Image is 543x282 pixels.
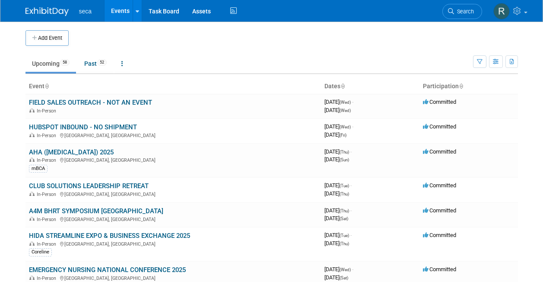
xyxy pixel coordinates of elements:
[352,266,353,272] span: -
[340,233,349,238] span: (Tue)
[340,150,349,154] span: (Thu)
[324,207,352,214] span: [DATE]
[29,99,152,106] a: FIELD SALES OUTREACH - NOT AN EVENT
[340,100,351,105] span: (Wed)
[37,133,59,138] span: In-Person
[29,148,114,156] a: AHA ([MEDICAL_DATA]) 2025
[60,59,70,66] span: 58
[37,192,59,197] span: In-Person
[25,79,321,94] th: Event
[454,8,474,15] span: Search
[419,79,518,94] th: Participation
[340,276,348,280] span: (Sat)
[350,232,352,238] span: -
[459,83,463,90] a: Sort by Participation Type
[340,208,349,213] span: (Thu)
[29,240,318,247] div: [GEOGRAPHIC_DATA], [GEOGRAPHIC_DATA]
[352,123,353,130] span: -
[340,216,348,221] span: (Sat)
[423,182,456,189] span: Committed
[340,125,351,129] span: (Wed)
[37,241,59,247] span: In-Person
[79,8,92,15] span: seca
[340,183,349,188] span: (Tue)
[423,266,456,272] span: Committed
[78,55,113,72] a: Past52
[29,217,35,221] img: In-Person Event
[324,131,346,138] span: [DATE]
[29,182,149,190] a: CLUB SOLUTIONS LEADERSHIP RETREAT
[340,192,349,196] span: (Thu)
[324,266,353,272] span: [DATE]
[29,123,137,131] a: HUBSPOT INBOUND - NO SHIPMENT
[29,215,318,222] div: [GEOGRAPHIC_DATA], [GEOGRAPHIC_DATA]
[29,133,35,137] img: In-Person Event
[29,248,52,256] div: Coreline
[29,190,318,197] div: [GEOGRAPHIC_DATA], [GEOGRAPHIC_DATA]
[25,7,69,16] img: ExhibitDay
[29,157,35,162] img: In-Person Event
[340,108,351,113] span: (Wed)
[29,276,35,280] img: In-Person Event
[324,215,348,221] span: [DATE]
[423,123,456,130] span: Committed
[29,274,318,281] div: [GEOGRAPHIC_DATA], [GEOGRAPHIC_DATA]
[340,157,349,162] span: (Sun)
[324,99,353,105] span: [DATE]
[25,30,69,46] button: Add Event
[493,3,510,19] img: Rachel Jordan
[324,123,353,130] span: [DATE]
[350,207,352,214] span: -
[340,241,349,246] span: (Thu)
[97,59,107,66] span: 52
[29,108,35,112] img: In-Person Event
[423,207,456,214] span: Committed
[423,99,456,105] span: Committed
[423,232,456,238] span: Committed
[350,148,352,155] span: -
[324,232,352,238] span: [DATE]
[29,192,35,196] img: In-Person Event
[324,182,352,189] span: [DATE]
[29,165,48,173] div: mBCA
[324,148,352,155] span: [DATE]
[324,240,349,247] span: [DATE]
[37,108,59,114] span: In-Person
[340,83,345,90] a: Sort by Start Date
[423,148,456,155] span: Committed
[29,131,318,138] div: [GEOGRAPHIC_DATA], [GEOGRAPHIC_DATA]
[352,99,353,105] span: -
[29,156,318,163] div: [GEOGRAPHIC_DATA], [GEOGRAPHIC_DATA]
[29,232,190,240] a: HIDA STREAMLINE EXPO & BUSINESS EXCHANGE 2025
[340,267,351,272] span: (Wed)
[37,217,59,222] span: In-Person
[324,190,349,197] span: [DATE]
[324,156,349,163] span: [DATE]
[25,55,76,72] a: Upcoming58
[44,83,49,90] a: Sort by Event Name
[29,207,163,215] a: A4M BHRT SYMPOSIUM [GEOGRAPHIC_DATA]
[29,241,35,246] img: In-Person Event
[442,4,482,19] a: Search
[340,133,346,138] span: (Fri)
[350,182,352,189] span: -
[324,274,348,281] span: [DATE]
[29,266,186,274] a: EMERGENCY NURSING NATIONAL CONFERENCE 2025
[324,107,351,113] span: [DATE]
[37,157,59,163] span: In-Person
[37,276,59,281] span: In-Person
[321,79,419,94] th: Dates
